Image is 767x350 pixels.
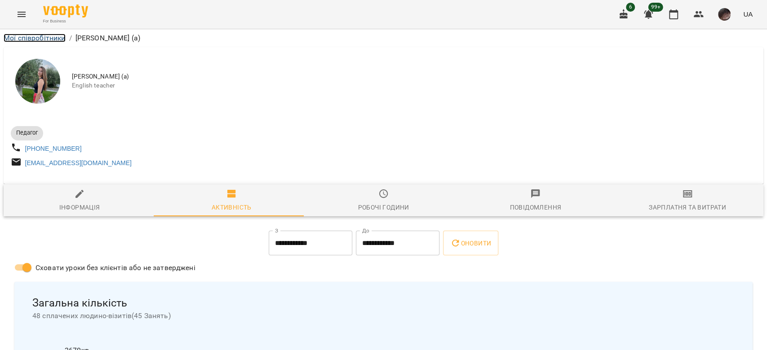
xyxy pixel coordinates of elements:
[743,9,753,19] span: UA
[72,72,756,81] span: [PERSON_NAME] (а)
[4,33,763,44] nav: breadcrumb
[11,4,32,25] button: Menu
[59,202,100,213] div: Інформація
[15,59,60,104] img: Білокур Катерина (а)
[72,81,756,90] span: English teacher
[32,311,735,321] span: 48 сплачених людино-візитів ( 45 Занять )
[626,3,635,12] span: 6
[43,4,88,17] img: Voopty Logo
[510,202,561,213] div: Повідомлення
[4,34,66,42] a: Мої співробітники
[740,6,756,22] button: UA
[450,238,491,249] span: Оновити
[649,202,726,213] div: Зарплатня та Витрати
[69,33,72,44] li: /
[25,159,132,166] a: [EMAIL_ADDRESS][DOMAIN_NAME]
[25,145,82,152] a: [PHONE_NUMBER]
[35,262,195,273] span: Сховати уроки без клієнтів або не затверджені
[443,231,498,256] button: Оновити
[718,8,731,21] img: 297f12a5ee7ab206987b53a38ee76f7e.jpg
[358,202,409,213] div: Робочі години
[32,296,735,310] span: Загальна кількість
[648,3,663,12] span: 99+
[212,202,252,213] div: Активність
[75,33,141,44] p: [PERSON_NAME] (а)
[43,18,88,24] span: For Business
[11,129,43,137] span: Педагог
